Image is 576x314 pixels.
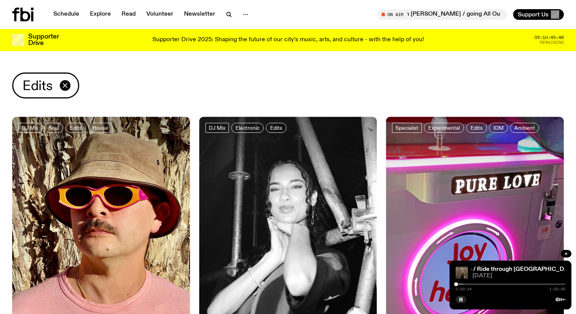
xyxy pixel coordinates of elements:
[540,40,564,45] span: Remaining
[49,9,84,20] a: Schedule
[270,125,282,130] span: Edits
[48,125,59,130] span: Soul
[518,11,549,18] span: Support Us
[231,123,264,133] a: Electronic
[22,78,52,93] span: Edits
[235,125,259,130] span: Electronic
[117,9,140,20] a: Read
[534,35,564,40] span: 05:10:45:48
[205,123,229,133] a: DJ Mix
[456,287,472,291] span: 0:00:14
[28,34,59,47] h3: Supporter Drive
[470,125,483,130] span: Edits
[266,123,286,133] a: Edits
[209,125,226,130] span: DJ Mix
[549,287,565,291] span: 1:00:00
[424,123,464,133] a: Experimental
[493,125,504,130] span: IDM
[18,123,42,133] a: DJ Mix
[66,123,86,133] a: Edits
[179,9,220,20] a: Newsletter
[85,9,115,20] a: Explore
[44,123,63,133] a: Soul
[395,125,418,130] span: Specialist
[489,123,508,133] a: IDM
[142,9,178,20] a: Volunteer
[378,9,507,20] button: On AirMornings with [PERSON_NAME] / going All Out
[466,123,487,133] a: Edits
[428,125,460,130] span: Experimental
[392,123,422,133] a: Specialist
[93,125,108,130] span: House
[510,123,539,133] a: Ambient
[514,125,535,130] span: Ambient
[513,9,564,20] button: Support Us
[152,37,424,43] p: Supporter Drive 2025: Shaping the future of our city’s music, arts, and culture - with the help o...
[456,267,468,279] img: Sara and Malaak squatting on ground in fbi music library. Sara is making peace signs behind Malaa...
[70,125,82,130] span: Edits
[472,273,565,279] span: [DATE]
[88,123,112,133] a: House
[22,125,38,130] span: DJ Mix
